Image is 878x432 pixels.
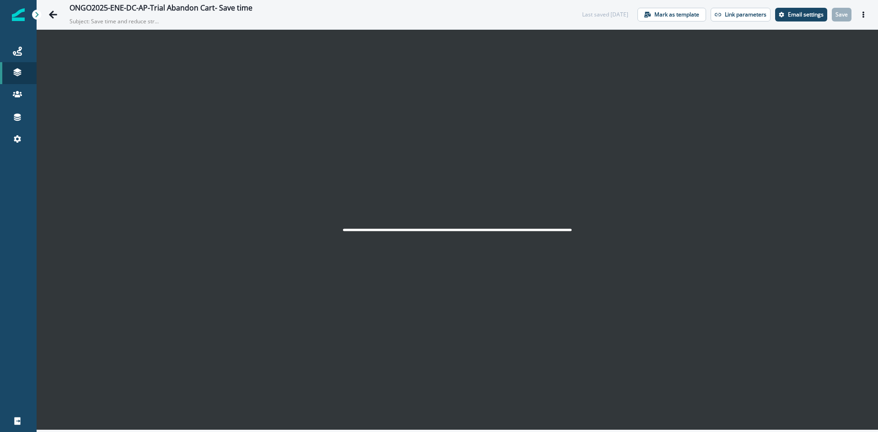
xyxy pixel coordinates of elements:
button: Save [832,8,851,21]
p: Mark as template [654,11,699,18]
p: Email settings [788,11,824,18]
p: Save [835,11,848,18]
button: Link parameters [711,8,771,21]
p: Link parameters [725,11,766,18]
div: Last saved [DATE] [582,11,628,19]
button: Go back [44,5,62,24]
div: ONGO2025-ENE-DC-AP-Trial Abandon Cart- Save time [70,4,252,14]
p: Subject: Save time and reduce stress [70,14,161,26]
button: Actions [856,8,871,21]
button: Mark as template [637,8,706,21]
img: Inflection [12,8,25,21]
button: Settings [775,8,827,21]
